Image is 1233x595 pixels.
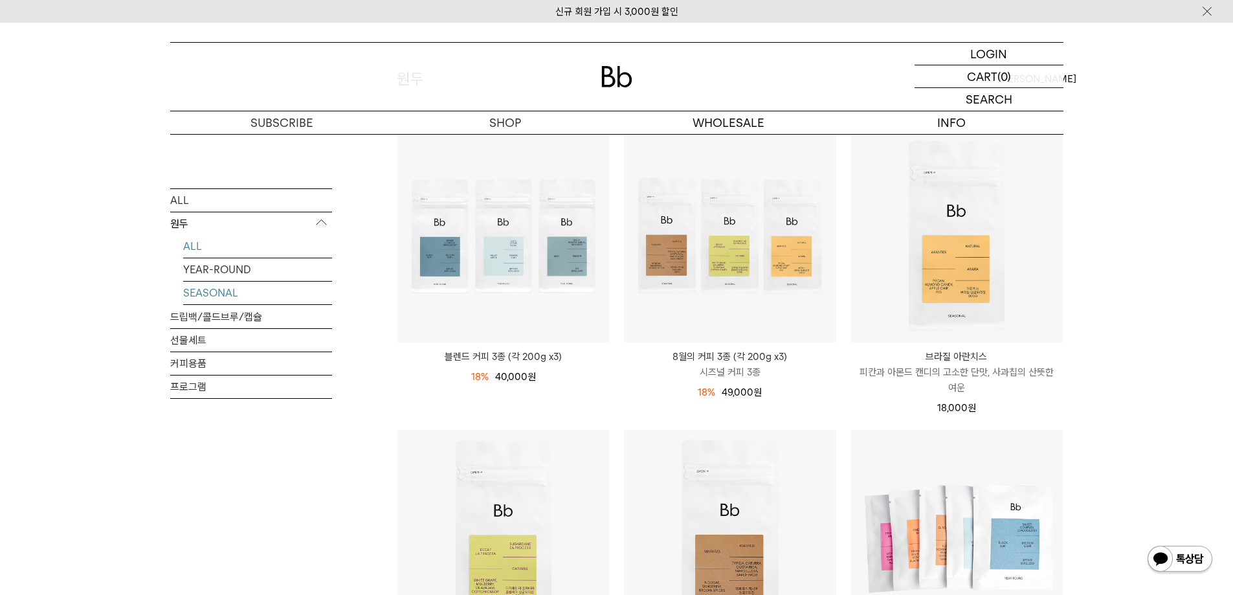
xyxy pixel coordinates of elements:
[722,387,762,398] span: 49,000
[170,212,332,235] p: 원두
[495,371,536,383] span: 40,000
[528,371,536,383] span: 원
[1146,544,1214,576] img: 카카오톡 채널 1:1 채팅 버튼
[850,130,1063,342] img: 브라질 아란치스
[555,6,678,17] a: 신규 회원 가입 시 3,000원 할인
[840,111,1063,134] p: INFO
[183,234,332,257] a: ALL
[624,130,836,342] img: 8월의 커피 3종 (각 200g x3)
[966,88,1012,111] p: SEARCH
[997,65,1011,87] p: (0)
[394,111,617,134] a: SHOP
[937,402,976,414] span: 18,000
[170,305,332,328] a: 드립백/콜드브루/캡슐
[617,111,840,134] p: WHOLESALE
[967,65,997,87] p: CART
[397,349,610,365] a: 블렌드 커피 3종 (각 200g x3)
[170,328,332,351] a: 선물세트
[471,369,489,385] div: 18%
[170,352,332,374] a: 커피용품
[915,65,1063,88] a: CART (0)
[970,43,1007,65] p: LOGIN
[183,281,332,304] a: SEASONAL
[170,188,332,211] a: ALL
[170,375,332,398] a: 프로그램
[915,43,1063,65] a: LOGIN
[624,349,836,380] a: 8월의 커피 3종 (각 200g x3) 시즈널 커피 3종
[624,365,836,380] p: 시즈널 커피 3종
[624,349,836,365] p: 8월의 커피 3종 (각 200g x3)
[850,349,1063,365] p: 브라질 아란치스
[968,402,976,414] span: 원
[753,387,762,398] span: 원
[601,66,632,87] img: 로고
[698,385,715,400] div: 18%
[170,111,394,134] a: SUBSCRIBE
[183,258,332,280] a: YEAR-ROUND
[397,130,610,342] img: 블렌드 커피 3종 (각 200g x3)
[850,365,1063,396] p: 피칸과 아몬드 캔디의 고소한 단맛, 사과칩의 산뜻한 여운
[850,349,1063,396] a: 브라질 아란치스 피칸과 아몬드 캔디의 고소한 단맛, 사과칩의 산뜻한 여운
